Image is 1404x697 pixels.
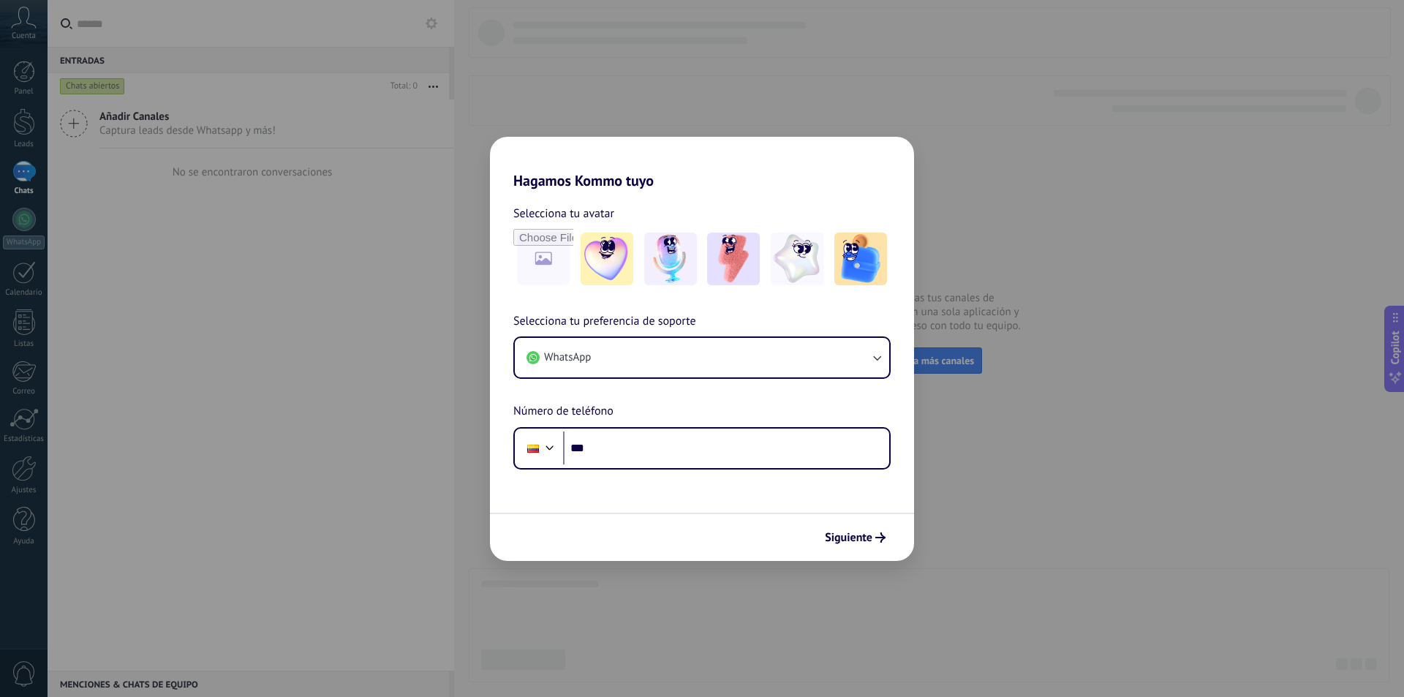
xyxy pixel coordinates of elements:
img: -3.jpeg [707,233,760,285]
img: -5.jpeg [834,233,887,285]
button: WhatsApp [515,338,889,377]
span: WhatsApp [544,350,591,365]
img: -4.jpeg [771,233,823,285]
span: Siguiente [825,532,872,543]
div: Colombia: + 57 [519,433,547,464]
button: Siguiente [818,525,892,550]
img: -1.jpeg [581,233,633,285]
h2: Hagamos Kommo tuyo [490,137,914,189]
img: -2.jpeg [644,233,697,285]
span: Selecciona tu avatar [513,204,614,223]
span: Número de teléfono [513,402,614,421]
span: Selecciona tu preferencia de soporte [513,312,696,331]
